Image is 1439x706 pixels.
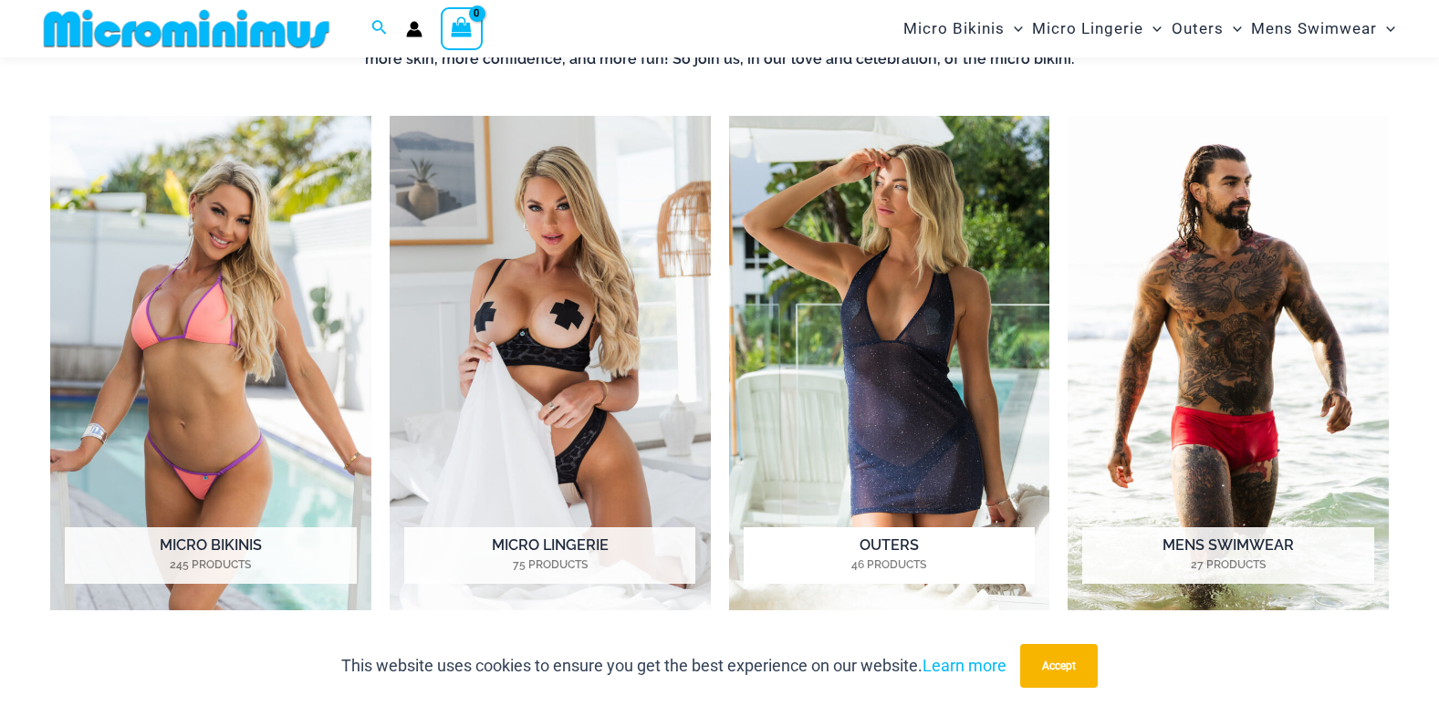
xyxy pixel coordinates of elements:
[744,527,1035,584] h2: Outers
[1143,5,1162,52] span: Menu Toggle
[404,527,695,584] h2: Micro Lingerie
[1172,5,1224,52] span: Outers
[744,556,1035,573] mark: 46 Products
[899,5,1027,52] a: Micro BikinisMenu ToggleMenu Toggle
[896,3,1403,55] nav: Site Navigation
[390,116,711,610] img: Micro Lingerie
[1082,556,1373,573] mark: 27 Products
[1082,527,1373,584] h2: Mens Swimwear
[404,556,695,573] mark: 75 Products
[1224,5,1242,52] span: Menu Toggle
[1246,5,1400,52] a: Mens SwimwearMenu ToggleMenu Toggle
[903,5,1005,52] span: Micro Bikinis
[729,116,1050,610] a: Visit product category Outers
[1032,5,1143,52] span: Micro Lingerie
[1005,5,1023,52] span: Menu Toggle
[65,556,356,573] mark: 245 Products
[36,8,337,49] img: MM SHOP LOGO FLAT
[341,652,1006,680] p: This website uses cookies to ensure you get the best experience on our website.
[923,656,1006,675] a: Learn more
[1377,5,1395,52] span: Menu Toggle
[1068,116,1389,610] img: Mens Swimwear
[371,17,388,40] a: Search icon link
[1167,5,1246,52] a: OutersMenu ToggleMenu Toggle
[65,527,356,584] h2: Micro Bikinis
[1251,5,1377,52] span: Mens Swimwear
[1068,116,1389,610] a: Visit product category Mens Swimwear
[406,21,422,37] a: Account icon link
[729,116,1050,610] img: Outers
[1020,644,1098,688] button: Accept
[50,116,371,610] img: Micro Bikinis
[390,116,711,610] a: Visit product category Micro Lingerie
[441,7,483,49] a: View Shopping Cart, empty
[50,116,371,610] a: Visit product category Micro Bikinis
[1027,5,1166,52] a: Micro LingerieMenu ToggleMenu Toggle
